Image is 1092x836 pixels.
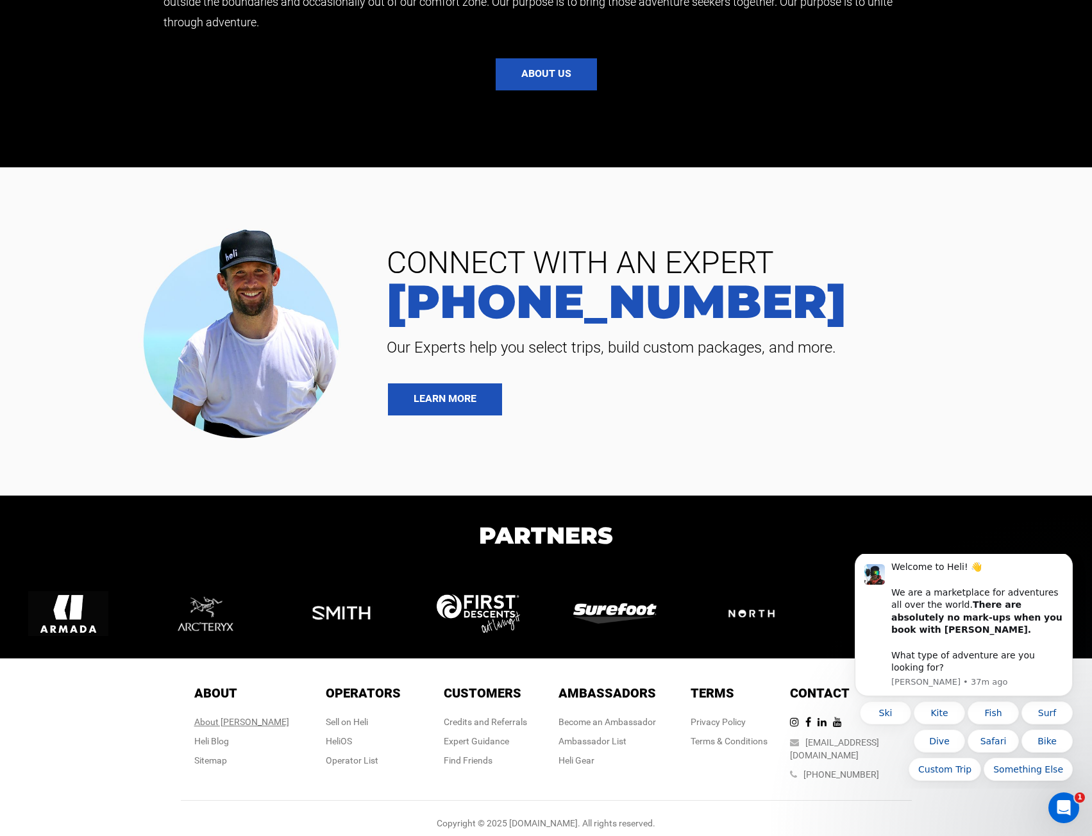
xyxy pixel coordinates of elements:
span: 1 [1075,792,1085,803]
a: Expert Guidance [444,736,509,746]
div: Copyright © 2025 [DOMAIN_NAME]. All rights reserved. [181,817,912,830]
img: logo [28,574,108,654]
div: Welcome to Heli! 👋 We are a marketplace for adventures all over the world. What type of adventure... [56,7,228,120]
a: [PHONE_NUMBER] [803,769,879,780]
a: [PHONE_NUMBER] [377,278,1073,324]
img: logo [573,603,657,624]
span: CONNECT WITH AN EXPERT [377,247,1073,278]
div: Message content [56,7,228,120]
div: Ambassador List [559,735,656,748]
div: About [PERSON_NAME] [194,715,289,728]
button: Quick reply: Custom Trip [73,204,146,227]
img: logo [301,574,382,654]
button: Quick reply: Fish [132,147,183,171]
a: Heli Blog [194,736,229,746]
div: Sitemap [194,754,289,767]
iframe: Intercom live chat [1048,792,1079,823]
span: Terms [691,685,734,701]
img: contact our team [133,219,358,445]
div: Find Friends [444,754,527,767]
img: logo [165,574,245,654]
span: About [194,685,237,701]
button: About us [496,58,597,90]
a: Heli Gear [559,755,594,765]
button: Quick reply: Kite [78,147,130,171]
span: Operators [326,685,401,701]
button: Quick reply: Something Else [148,204,237,227]
iframe: Intercom notifications message [836,554,1092,789]
button: Quick reply: Surf [186,147,237,171]
span: Our Experts help you select trips, build custom packages, and more. [377,337,1073,358]
img: Profile image for Carl [29,10,49,31]
div: Operator List [326,754,401,767]
a: HeliOS [326,736,352,746]
div: Quick reply options [19,147,237,227]
button: Quick reply: Dive [78,176,130,199]
img: logo [710,592,793,635]
b: There are absolutely no mark-ups when you book with [PERSON_NAME]. [56,46,227,81]
p: Message from Carl, sent 37m ago [56,122,228,134]
a: Privacy Policy [691,717,746,727]
button: Quick reply: Ski [24,147,76,171]
a: [EMAIL_ADDRESS][DOMAIN_NAME] [790,737,879,760]
a: LEARN MORE [388,383,502,415]
div: Sell on Heli [326,715,401,728]
a: Terms & Conditions [691,736,768,746]
span: Customers [444,685,521,701]
span: Contact [790,685,850,701]
a: Become an Ambassador [559,717,656,727]
button: Quick reply: Safari [132,176,183,199]
img: logo [437,594,520,633]
a: Credits and Referrals [444,717,527,727]
span: Ambassadors [559,685,656,701]
button: Quick reply: Bike [186,176,237,199]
